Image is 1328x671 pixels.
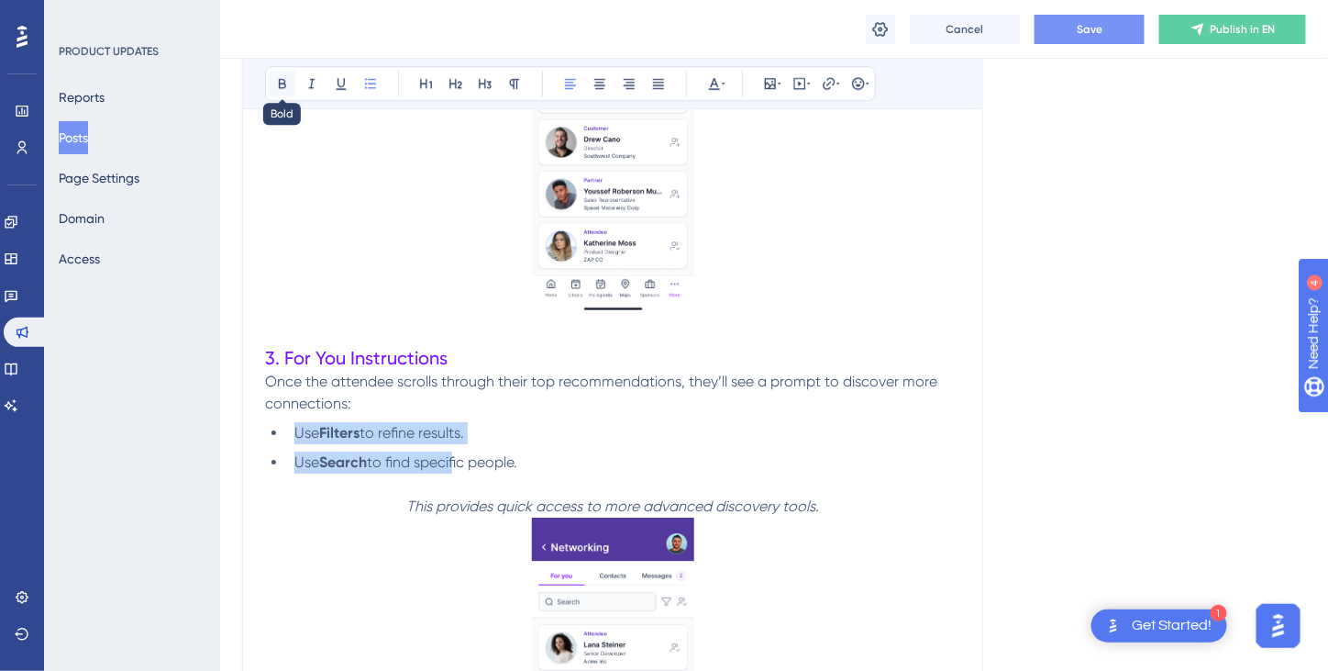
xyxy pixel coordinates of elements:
span: Cancel [946,22,984,37]
div: PRODUCT UPDATES [59,44,159,59]
span: to refine results. [360,424,464,442]
button: Reports [59,81,105,114]
span: Use [294,424,319,442]
div: 4 [127,9,133,24]
span: Once the attendee scrolls through their top recommendations, they’ll see a prompt to discover mor... [265,373,941,412]
span: to find specific people. [367,453,517,471]
img: launcher-image-alternative-text [1102,615,1124,637]
div: Get Started! [1132,616,1212,636]
div: 1 [1211,605,1227,621]
em: This provides quick access to more advanced discovery tools. [406,498,819,515]
iframe: UserGuiding AI Assistant Launcher [1251,598,1306,654]
span: 3. For You Instructions [265,347,448,369]
button: Access [59,242,100,275]
button: Cancel [910,15,1020,44]
button: Save [1035,15,1145,44]
button: Publish in EN [1159,15,1306,44]
span: Need Help? [43,5,115,27]
div: Open Get Started! checklist, remaining modules: 1 [1091,609,1227,643]
span: Save [1077,22,1102,37]
button: Posts [59,121,88,154]
strong: Filters [319,424,360,442]
span: Use [294,453,319,471]
strong: Search [319,453,367,471]
button: Page Settings [59,162,139,195]
span: Publish in EN [1211,22,1276,37]
button: Domain [59,202,105,235]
